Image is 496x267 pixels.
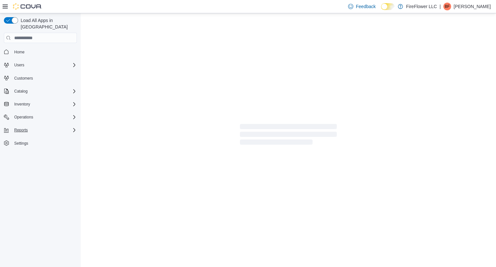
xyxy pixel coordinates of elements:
[4,44,77,165] nav: Complex example
[13,3,42,10] img: Cova
[1,113,79,122] button: Operations
[454,3,491,10] p: [PERSON_NAME]
[12,48,27,56] a: Home
[18,17,77,30] span: Load All Apps in [GEOGRAPHIC_DATA]
[12,74,77,82] span: Customers
[1,100,79,109] button: Inventory
[12,87,30,95] button: Catalog
[14,115,33,120] span: Operations
[381,3,395,10] input: Dark Mode
[1,47,79,56] button: Home
[12,139,77,147] span: Settings
[14,50,25,55] span: Home
[12,61,27,69] button: Users
[445,3,449,10] span: BF
[12,87,77,95] span: Catalog
[356,3,376,10] span: Feedback
[1,87,79,96] button: Catalog
[12,126,30,134] button: Reports
[14,102,30,107] span: Inventory
[439,3,441,10] p: |
[12,48,77,56] span: Home
[14,62,24,68] span: Users
[1,73,79,83] button: Customers
[1,139,79,148] button: Settings
[240,125,337,146] span: Loading
[406,3,437,10] p: FireFlower LLC
[12,113,36,121] button: Operations
[1,126,79,135] button: Reports
[14,76,33,81] span: Customers
[12,100,33,108] button: Inventory
[12,74,36,82] a: Customers
[12,139,31,147] a: Settings
[14,89,27,94] span: Catalog
[14,141,28,146] span: Settings
[14,128,28,133] span: Reports
[12,126,77,134] span: Reports
[443,3,451,10] div: Ben Franz
[1,61,79,70] button: Users
[12,113,77,121] span: Operations
[12,100,77,108] span: Inventory
[12,61,77,69] span: Users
